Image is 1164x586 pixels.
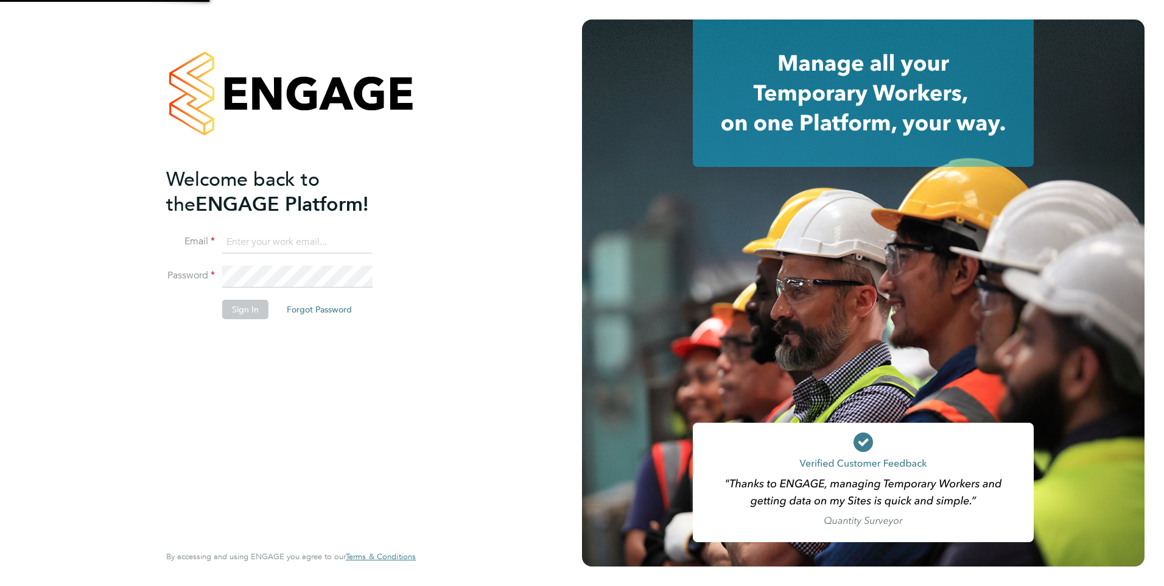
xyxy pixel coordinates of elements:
h2: ENGAGE Platform! [166,167,404,217]
a: Terms & Conditions [346,552,416,562]
button: Forgot Password [277,300,362,319]
span: By accessing and using ENGAGE you agree to our [166,551,416,562]
button: Sign In [222,300,268,319]
span: Terms & Conditions [346,551,416,562]
span: Welcome back to the [166,168,320,216]
label: Email [166,235,215,248]
input: Enter your work email... [222,231,373,253]
label: Password [166,269,215,282]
